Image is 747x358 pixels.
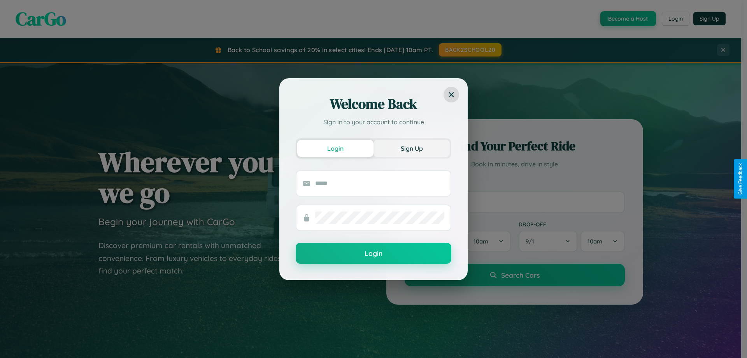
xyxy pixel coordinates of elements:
[296,243,451,264] button: Login
[296,95,451,113] h2: Welcome Back
[296,117,451,127] p: Sign in to your account to continue
[738,163,743,195] div: Give Feedback
[373,140,450,157] button: Sign Up
[297,140,373,157] button: Login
